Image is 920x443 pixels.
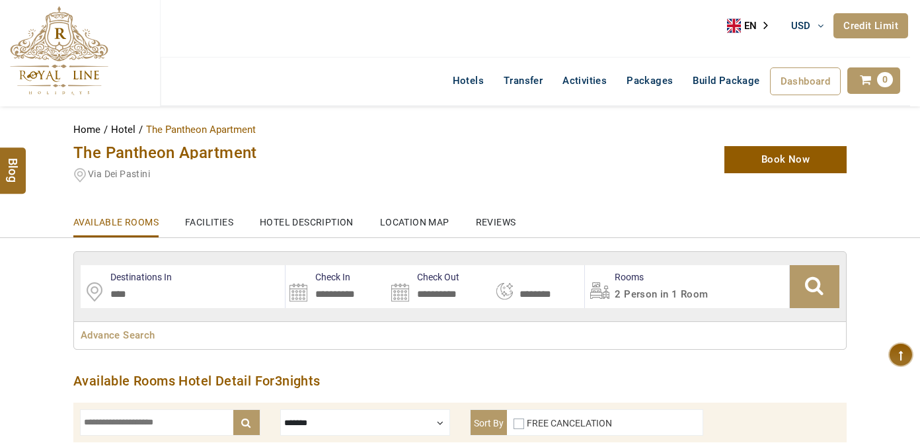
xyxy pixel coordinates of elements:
[527,418,612,428] label: FREE CANCELATION
[476,199,516,235] a: Reviews
[585,270,644,284] label: Rooms
[73,143,257,162] span: The Pantheon Apartment
[443,67,494,94] a: Hotels
[553,67,617,94] a: Activities
[275,373,282,389] span: 3
[615,288,708,300] span: 2 Person in 1 Room
[88,169,150,179] span: Via Dei Pastini
[146,120,256,140] li: The Pantheon Apartment
[494,67,553,94] a: Transfer
[81,270,172,284] label: Destinations In
[864,390,907,430] iframe: chat widget
[185,199,233,235] a: Facilities
[10,6,108,95] img: The Royal Line Holidays
[286,270,350,284] label: Check In
[73,199,159,237] a: Available Rooms
[5,158,22,169] span: Blog
[81,329,155,341] a: Advance Search
[73,124,104,136] a: Home
[260,199,354,235] a: Hotel Description
[380,199,449,235] a: Location Map
[617,67,683,94] a: Packages
[387,270,459,284] label: Check Out
[73,373,847,389] h2: Available Rooms Hotel Detail For nights
[471,410,507,435] label: Sort By
[111,124,139,136] a: Hotel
